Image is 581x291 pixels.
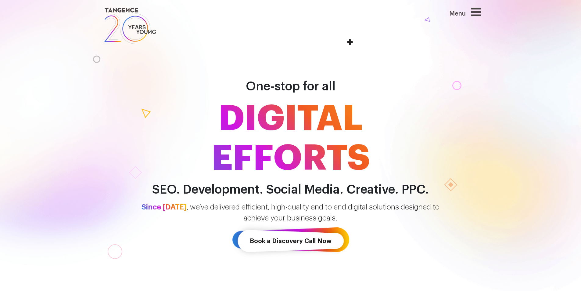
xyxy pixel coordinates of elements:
[142,203,187,211] span: Since [DATE]
[117,99,464,178] span: DIGITAL EFFORTS
[117,183,464,197] h2: SEO. Development. Social Media. Creative. PPC.
[232,224,349,259] a: Book a Discovery Call Now
[246,80,335,93] span: One-stop for all
[117,202,464,224] p: , we’ve delivered efficient, high-quality end to end digital solutions designed to achieve your b...
[100,6,157,46] img: logo SVG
